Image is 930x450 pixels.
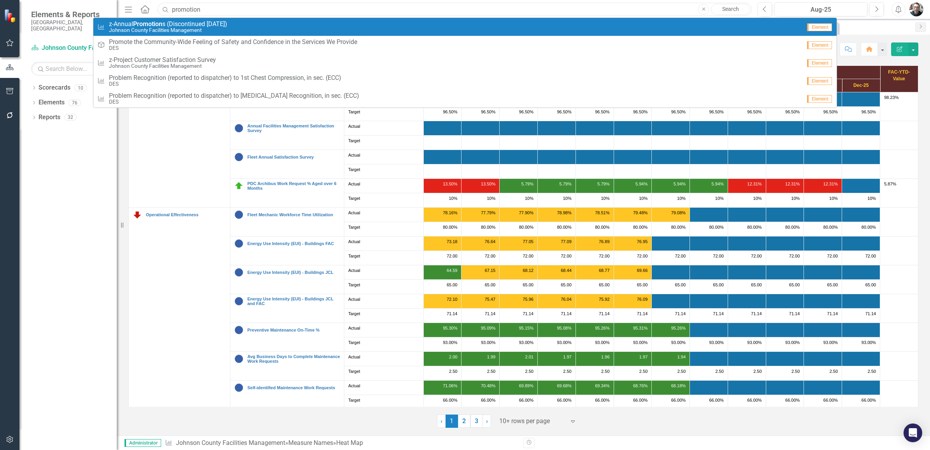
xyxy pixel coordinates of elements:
[344,193,424,208] td: Double-Click to Edit
[884,182,896,186] span: 5.87%
[230,236,344,265] td: Double-Click to Edit Right Click for Context Menu
[747,181,762,187] span: 12.31%
[234,239,244,248] img: No Information
[635,181,647,187] span: 5.94%
[500,337,538,352] td: Double-Click to Edit
[93,90,837,108] a: Problem Recognition (reported to dispatcher) to [MEDICAL_DATA] Recognition, in sec. (ECC)DESElement
[461,395,500,409] td: Double-Click to Edit
[652,136,690,150] td: Double-Click to Edit
[423,366,461,381] td: Double-Click to Edit
[576,280,614,294] td: Double-Click to Edit
[348,311,419,317] span: Target
[109,21,227,28] span: z-Annual s (Discontinued [DATE])
[639,196,647,202] span: 10%
[461,337,500,352] td: Double-Click to Edit
[595,224,609,231] span: 80.00%
[109,74,341,81] span: Problem Recognition (reported to dispatcher) to 1st Chest Compression, in sec. (ECC)
[842,395,880,409] td: Double-Click to Edit
[807,41,832,49] span: Element
[728,309,766,323] td: Double-Click to Edit
[633,210,647,216] span: 79.48%
[557,109,571,115] span: 96.50%
[867,196,876,202] span: 10%
[785,224,800,231] span: 80.00%
[519,224,533,231] span: 80.00%
[109,45,357,51] small: DES
[446,415,458,428] span: 1
[614,366,652,381] td: Double-Click to Edit
[461,193,500,208] td: Double-Click to Edit
[576,337,614,352] td: Double-Click to Edit
[109,99,359,105] small: DES
[614,280,652,294] td: Double-Click to Edit
[129,92,230,208] td: Double-Click to Edit Right Click for Context Menu
[247,328,340,332] a: Preventive Maintenance On-Time %
[842,280,880,294] td: Double-Click to Edit
[560,181,572,187] span: 5.79%
[576,222,614,236] td: Double-Click to Edit
[458,415,470,428] a: 2
[247,296,340,306] a: Energy Use Intensity (EUI) - Buildings JCL and FAC
[652,164,690,179] td: Double-Click to Edit
[823,109,838,115] span: 96.50%
[176,439,285,446] a: Johnson County Facilities Management
[93,36,837,54] a: Promote the Community-Wide Feeling of Safety and Confidence in the Services We ProvideDESElement
[711,4,750,15] a: Search
[804,280,842,294] td: Double-Click to Edit
[842,107,880,121] td: Double-Click to Edit
[652,395,690,409] td: Double-Click to Edit
[443,210,457,216] span: 78.16%
[481,224,495,231] span: 80.00%
[461,251,500,265] td: Double-Click to Edit
[671,109,686,115] span: 96.50%
[348,124,419,130] span: Actual
[146,212,226,217] a: Operational Effectiveness
[423,136,461,150] td: Double-Click to Edit
[690,251,728,265] td: Double-Click to Edit
[234,354,244,364] img: No Information
[133,210,142,219] img: Below Plan
[230,381,344,409] td: Double-Click to Edit Right Click for Context Menu
[652,251,690,265] td: Double-Click to Edit
[576,309,614,323] td: Double-Click to Edit
[690,222,728,236] td: Double-Click to Edit
[563,196,572,202] span: 10%
[652,337,690,352] td: Double-Click to Edit
[614,395,652,409] td: Double-Click to Edit
[614,309,652,323] td: Double-Click to Edit
[39,113,60,122] a: Reports
[68,99,81,106] div: 76
[348,296,419,303] span: Actual
[423,222,461,236] td: Double-Click to Edit
[614,337,652,352] td: Double-Click to Edit
[715,196,724,202] span: 10%
[537,280,576,294] td: Double-Click to Edit
[557,210,571,216] span: 78.98%
[766,107,804,121] td: Double-Click to Edit
[443,224,457,231] span: 80.00%
[597,181,609,187] span: 5.79%
[348,369,419,375] span: Target
[652,193,690,208] td: Double-Click to Edit
[500,395,538,409] td: Double-Click to Edit
[230,265,344,294] td: Double-Click to Edit Right Click for Context Menu
[690,309,728,323] td: Double-Click to Edit
[125,439,161,447] span: Administrator
[823,181,838,187] span: 12.31%
[423,107,461,121] td: Double-Click to Edit
[348,268,419,274] span: Actual
[31,19,109,32] small: [GEOGRAPHIC_DATA], [GEOGRAPHIC_DATA]
[712,181,724,187] span: 5.94%
[487,196,495,202] span: 10%
[344,164,424,179] td: Double-Click to Edit
[728,107,766,121] td: Double-Click to Edit
[728,222,766,236] td: Double-Click to Edit
[652,280,690,294] td: Double-Click to Edit
[234,296,244,306] img: No Information
[576,107,614,121] td: Double-Click to Edit
[728,337,766,352] td: Double-Click to Edit
[537,193,576,208] td: Double-Click to Edit
[348,152,419,159] span: Actual
[842,309,880,323] td: Double-Click to Edit
[234,268,244,277] img: No Information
